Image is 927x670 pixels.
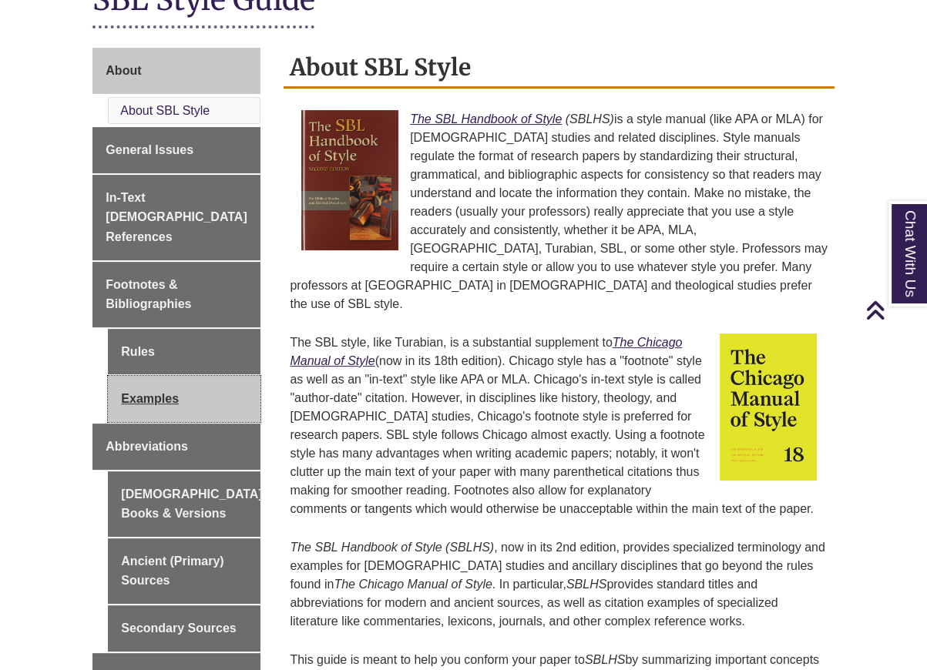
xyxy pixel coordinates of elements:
p: is a style manual (like APA or MLA) for [DEMOGRAPHIC_DATA] studies and related disciplines. Style... [290,104,828,320]
em: The Chicago Manual of Style [334,578,492,591]
span: Footnotes & Bibliographies [106,278,191,311]
p: , now in its 2nd edition, provides specialized terminology and examples for [DEMOGRAPHIC_DATA] st... [290,532,828,637]
em: (SBLHS) [566,112,614,126]
a: Back to Top [865,300,923,320]
a: About [92,48,260,94]
em: The SBL Handbook of Style (SBLHS) [290,541,494,554]
a: Footnotes & Bibliographies [92,262,260,327]
span: In-Text [DEMOGRAPHIC_DATA] References [106,191,247,243]
a: Rules [108,329,260,375]
span: Abbreviations [106,440,188,453]
span: About [106,64,141,77]
h2: About SBL Style [284,48,834,89]
a: Secondary Sources [108,605,260,652]
a: In-Text [DEMOGRAPHIC_DATA] References [92,175,260,260]
a: Ancient (Primary) Sources [108,538,260,604]
a: Abbreviations [92,424,260,470]
a: The SBL Handbook of Style [410,112,562,126]
a: About SBL Style [120,104,210,117]
span: General Issues [106,143,193,156]
a: General Issues [92,127,260,173]
a: Examples [108,376,260,422]
em: SBLHS [585,653,625,666]
a: [DEMOGRAPHIC_DATA] Books & Versions [108,471,260,537]
em: SBLHS [566,578,606,591]
p: The SBL style, like Turabian, is a substantial supplement to (now in its 18th edition). Chicago s... [290,327,828,524]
